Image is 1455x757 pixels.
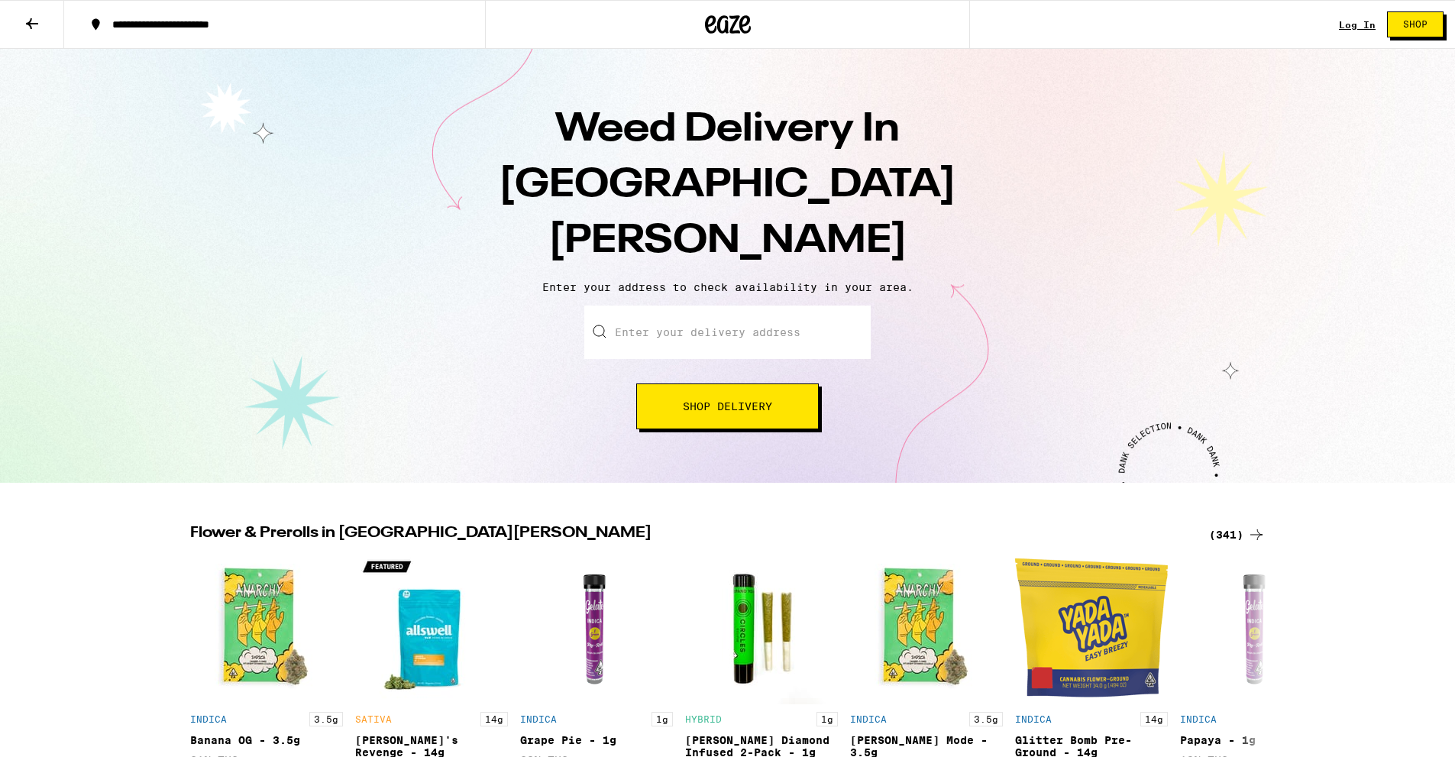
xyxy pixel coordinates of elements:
img: Gelato - Grape Pie - 1g [520,552,673,704]
div: Banana OG - 3.5g [190,734,343,746]
p: INDICA [850,714,887,724]
input: Enter your delivery address [584,306,871,359]
p: 1g [652,712,673,726]
img: Circles Eclipse - Runtz Diamond Infused 2-Pack - 1g [685,552,838,704]
img: Anarchy - Banana OG - 3.5g [190,552,343,704]
p: HYBRID [685,714,722,724]
button: Shop [1387,11,1444,37]
span: Shop [1403,20,1428,29]
p: SATIVA [355,714,392,724]
p: Enter your address to check availability in your area. [15,281,1440,293]
img: Yada Yada - Glitter Bomb Pre-Ground - 14g [1015,552,1168,704]
p: INDICA [1015,714,1052,724]
p: 14g [480,712,508,726]
p: 3.5g [309,712,343,726]
p: 1g [816,712,838,726]
span: [GEOGRAPHIC_DATA][PERSON_NAME] [499,166,956,261]
img: Anarchy - Runtz Mode - 3.5g [850,552,1003,704]
div: Grape Pie - 1g [520,734,673,746]
p: 14g [1140,712,1168,726]
a: Log In [1339,20,1376,30]
img: Gelato - Papaya - 1g [1180,552,1333,704]
p: INDICA [190,714,227,724]
span: Shop Delivery [683,401,772,412]
p: INDICA [520,714,557,724]
img: Allswell - Jack's Revenge - 14g [355,552,508,704]
button: Shop Delivery [636,383,819,429]
div: Papaya - 1g [1180,734,1333,746]
h1: Weed Delivery In [461,102,995,269]
h2: Flower & Prerolls in [GEOGRAPHIC_DATA][PERSON_NAME] [190,526,1191,544]
a: Shop [1376,11,1455,37]
p: 3.5g [969,712,1003,726]
a: (341) [1209,526,1266,544]
p: INDICA [1180,714,1217,724]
